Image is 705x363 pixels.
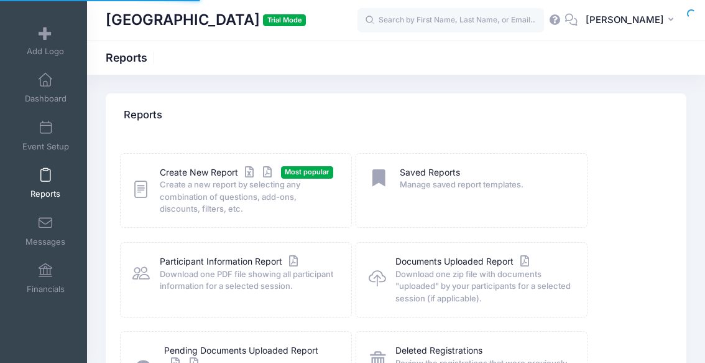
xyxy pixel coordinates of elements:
span: [PERSON_NAME] [586,13,664,27]
a: Dashboard [16,66,75,110]
a: Documents Uploaded Report [395,255,532,268]
a: Messages [16,209,75,253]
span: Financials [27,285,65,295]
a: Event Setup [16,114,75,158]
h4: Reports [124,98,162,133]
span: Trial Mode [263,14,306,26]
span: Create a new report by selecting any combination of questions, add-ons, discounts, filters, etc. [160,179,335,215]
span: Event Setup [22,141,69,152]
a: Participant Information Report [160,255,301,268]
a: Reports [16,161,75,205]
input: Search by First Name, Last Name, or Email... [357,8,544,33]
button: [PERSON_NAME] [578,6,686,35]
span: Manage saved report templates. [400,179,571,191]
a: Create New Report [160,166,275,179]
span: Messages [25,237,65,247]
a: Financials [16,257,75,300]
span: Reports [30,189,60,200]
span: Download one PDF file showing all participant information for a selected session. [160,268,335,293]
span: Most popular [281,166,333,178]
span: Dashboard [25,94,67,105]
span: Add Logo [27,46,64,57]
span: Download one zip file with documents "uploaded" by your participants for a selected session (if a... [395,268,571,305]
h1: Reports [106,51,158,64]
h1: [GEOGRAPHIC_DATA] [106,6,306,35]
a: Add Logo [16,19,75,62]
a: Deleted Registrations [395,344,482,357]
a: Saved Reports [400,166,460,179]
